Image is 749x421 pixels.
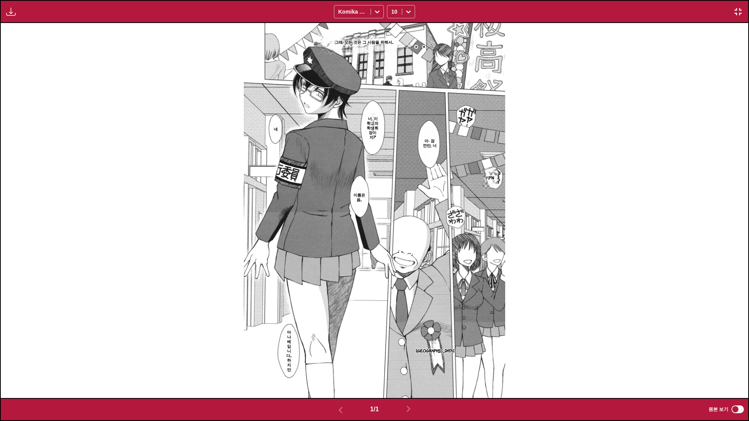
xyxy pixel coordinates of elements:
[731,405,744,413] input: 원본 보기
[272,125,279,133] p: 네
[350,191,368,203] p: 이름은 음...
[6,7,16,16] img: Download translated images
[708,406,728,413] span: 원본 보기
[364,114,381,141] p: 너, 이 학교의 학생회장이지?
[421,136,438,149] p: 아- 잠깐만, 너
[284,328,294,373] p: 마나베입니다... 하지만
[484,173,495,181] p: 키fn
[244,23,505,398] img: Manga Panel
[404,404,413,414] img: Next page
[370,406,379,413] span: 1 / 1
[414,347,456,354] p: [GEOGRAPHIC_DATA]
[333,38,395,46] p: 그래. 모든 것은 그 사람을 위해서...
[336,405,345,415] img: Previous page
